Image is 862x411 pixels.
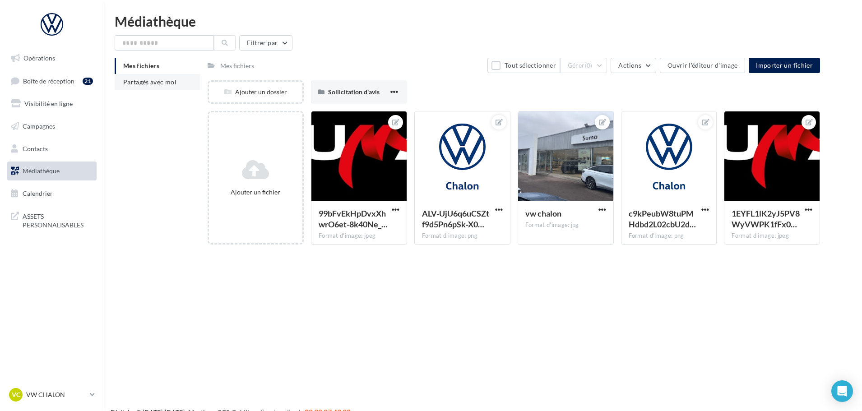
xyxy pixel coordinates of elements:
div: Open Intercom Messenger [831,380,853,402]
div: Format d'image: png [422,232,503,240]
div: Ajouter un fichier [213,188,299,197]
button: Importer un fichier [749,58,820,73]
button: Filtrer par [239,35,292,51]
span: Médiathèque [23,167,60,175]
div: Format d'image: png [629,232,709,240]
a: Boîte de réception21 [5,71,98,91]
a: Opérations [5,49,98,68]
span: 1EYFL1lK2yJ5PV8WyVWPK1fFx07KsogsyYBO0xUXMwEq8s8ucpDfkrmfiaDgJNdjFqv3k10Vbcz03Xuc7A=s0 [732,208,800,229]
div: Format d'image: jpeg [732,232,812,240]
span: (0) [585,62,593,69]
div: Format d'image: jpeg [319,232,399,240]
span: Campagnes [23,122,55,130]
div: Format d'image: jpg [525,221,606,229]
div: Mes fichiers [220,61,254,70]
p: VW CHALON [26,390,86,399]
button: Actions [611,58,656,73]
a: Médiathèque [5,162,98,180]
div: Médiathèque [115,14,851,28]
span: Contacts [23,144,48,152]
button: Tout sélectionner [487,58,560,73]
span: Mes fichiers [123,62,159,69]
a: Contacts [5,139,98,158]
span: Sollicitation d'avis [328,88,380,96]
a: Visibilité en ligne [5,94,98,113]
span: Partagés avec moi [123,78,176,86]
span: VC [12,390,20,399]
button: Gérer(0) [560,58,607,73]
a: Campagnes [5,117,98,136]
a: Calendrier [5,184,98,203]
a: VC VW CHALON [7,386,97,403]
span: Importer un fichier [756,61,813,69]
div: 21 [83,78,93,85]
span: ALV-UjU6q6uCSZtf9d5Pn6pSk-X0wtOhVwut3u6hmuh2wcx42vessgYI [422,208,489,229]
div: Ajouter un dossier [209,88,302,97]
span: Actions [618,61,641,69]
span: Opérations [23,54,55,62]
span: Boîte de réception [23,77,74,84]
span: vw chalon [525,208,561,218]
span: 99bFvEkHpDvxXhwrO6et-8k40Ne_Z-bcbm-QFv91Fm-giQuoe0XtuxUE7MPETYVeaz5NaTsERWxCrP-p-Q=s0 [319,208,388,229]
span: Calendrier [23,189,53,197]
span: ASSETS PERSONNALISABLES [23,210,93,230]
button: Ouvrir l'éditeur d'image [660,58,745,73]
span: c9kPeubW8tuPMHdbd2L02cbU2d8hmiJgFh9ew43NLDmKkV8nbBwHQi8hbUGX6SjbfpLmNAa570RrSkV0oQ=s0 [629,208,696,229]
a: ASSETS PERSONNALISABLES [5,207,98,233]
span: Visibilité en ligne [24,100,73,107]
